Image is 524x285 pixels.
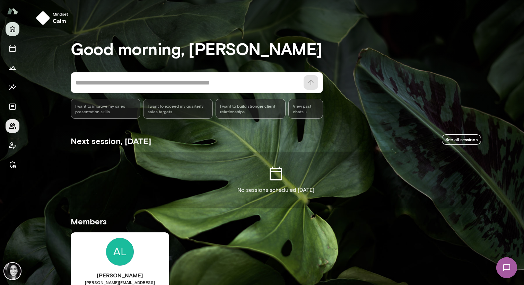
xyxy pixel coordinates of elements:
[6,42,19,55] button: Sessions
[216,99,285,119] div: I want to build stronger client relationships
[75,103,136,114] span: I want to improve my sales presentation skills
[53,11,68,17] span: Mindset
[6,119,19,133] button: Members
[7,5,18,18] img: Mento
[6,139,19,152] button: Client app
[220,103,281,114] span: I want to build stronger client relationships
[6,80,19,94] button: Insights
[71,135,151,146] h5: Next session, [DATE]
[6,22,19,36] button: Home
[6,61,19,75] button: Growth Plan
[33,8,73,28] button: Mindsetcalm
[237,186,314,194] p: No sessions scheduled [DATE]
[6,100,19,114] button: Documents
[106,238,134,266] img: Jamie Albers
[71,99,140,119] div: I want to improve my sales presentation skills
[71,216,481,227] h5: Members
[71,39,481,58] h3: Good morning, [PERSON_NAME]
[148,103,208,114] span: I want to exceed my quarterly sales targets
[71,271,169,279] h6: [PERSON_NAME]
[442,134,481,145] a: See all sessions
[143,99,213,119] div: I want to exceed my quarterly sales targets
[36,11,50,25] img: mindset
[288,99,323,119] span: View past chats ->
[53,17,68,25] h6: calm
[6,158,19,172] button: Manage
[4,263,21,279] img: Jamie Albers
